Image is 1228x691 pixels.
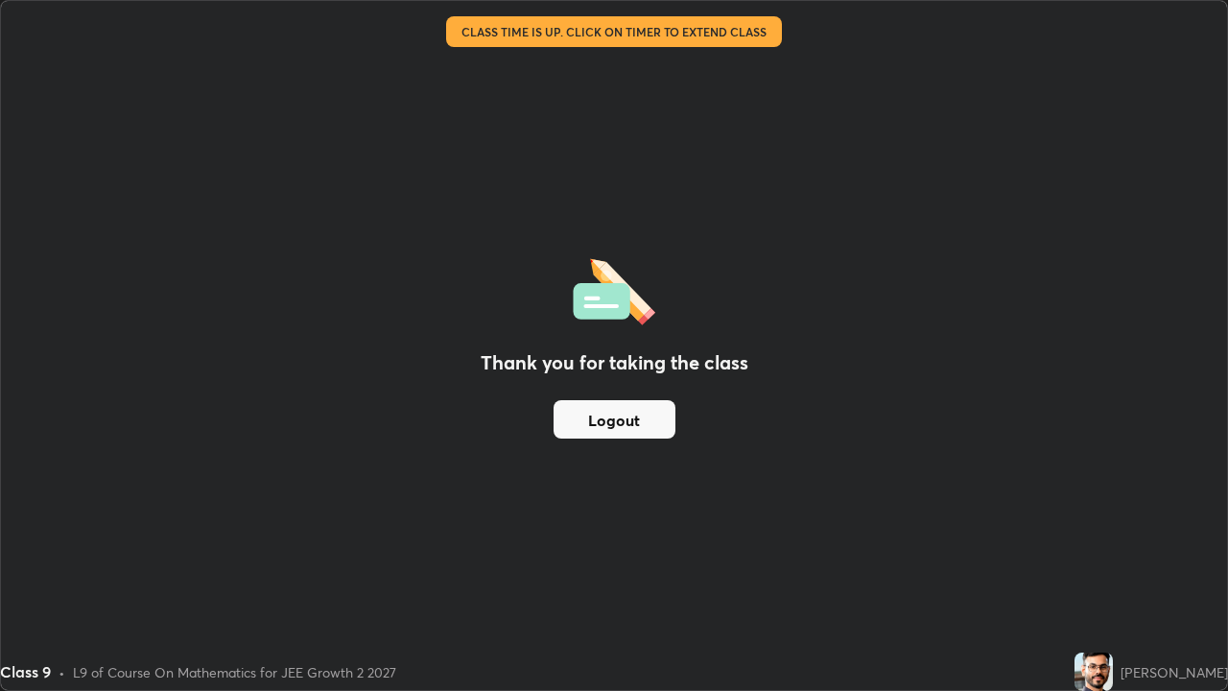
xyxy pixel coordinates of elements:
div: • [59,662,65,682]
img: offlineFeedback.1438e8b3.svg [573,252,655,325]
button: Logout [554,400,675,439]
img: ca0f5e163b6a4e08bc0bbfa0484aee76.jpg [1074,653,1113,691]
div: [PERSON_NAME] [1121,662,1228,682]
h2: Thank you for taking the class [481,348,748,377]
div: L9 of Course On Mathematics for JEE Growth 2 2027 [73,662,396,682]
